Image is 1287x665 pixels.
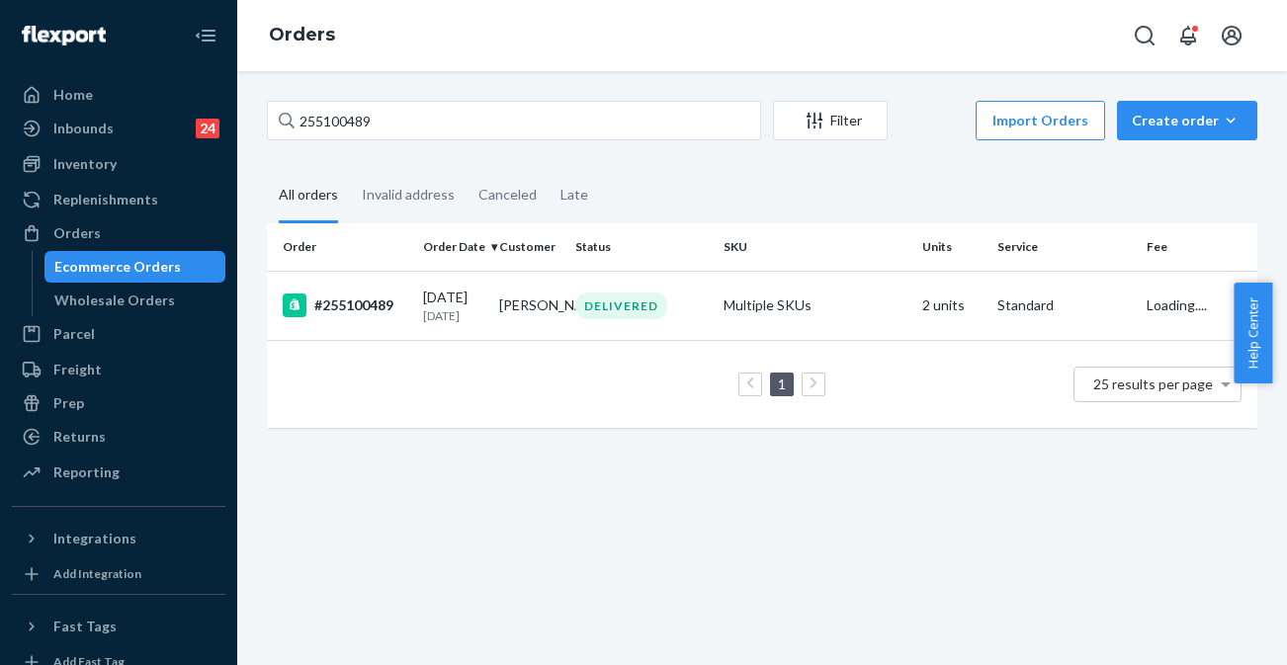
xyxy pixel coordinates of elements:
div: Ecommerce Orders [54,257,181,277]
button: Integrations [12,523,225,554]
th: Service [989,223,1138,271]
a: Reporting [12,457,225,488]
p: [DATE] [423,307,483,324]
div: Invalid address [362,169,455,220]
a: Returns [12,421,225,453]
div: Add Integration [53,565,141,582]
div: Orders [53,223,101,243]
button: Import Orders [976,101,1105,140]
a: Wholesale Orders [44,285,226,316]
div: Prep [53,393,84,413]
th: Units [914,223,990,271]
div: Home [53,85,93,105]
button: Open account menu [1212,16,1251,55]
div: Integrations [53,529,136,548]
span: 25 results per page [1093,375,1213,392]
button: Fast Tags [12,611,225,642]
div: Canceled [478,169,537,220]
a: Replenishments [12,184,225,215]
a: Inbounds24 [12,113,225,144]
button: Filter [773,101,888,140]
a: Orders [269,24,335,45]
div: Create order [1132,111,1243,130]
a: Prep [12,387,225,419]
div: Returns [53,427,106,447]
input: Search orders [267,101,761,140]
div: #255100489 [283,293,407,317]
td: Multiple SKUs [716,271,913,340]
div: Inventory [53,154,117,174]
th: Fee [1139,223,1257,271]
div: All orders [279,169,338,223]
td: 2 units [914,271,990,340]
div: Customer [499,238,559,255]
button: Open notifications [1168,16,1208,55]
a: Home [12,79,225,111]
div: Late [560,169,588,220]
a: Freight [12,354,225,385]
div: Reporting [53,462,120,482]
button: Help Center [1234,283,1272,383]
div: Fast Tags [53,617,117,636]
a: Ecommerce Orders [44,251,226,283]
ol: breadcrumbs [253,7,351,64]
div: Freight [53,360,102,379]
button: Create order [1117,101,1257,140]
div: Replenishments [53,190,158,209]
p: Standard [997,295,1130,315]
th: Status [567,223,716,271]
img: Flexport logo [22,26,106,45]
a: Inventory [12,148,225,180]
button: Close Navigation [186,16,225,55]
div: DELIVERED [575,292,667,319]
th: SKU [716,223,913,271]
a: Add Integration [12,562,225,586]
th: Order [267,223,415,271]
a: Parcel [12,318,225,350]
div: 24 [196,119,219,138]
div: Wholesale Orders [54,291,175,310]
td: [PERSON_NAME] [491,271,567,340]
button: Open Search Box [1125,16,1164,55]
div: Parcel [53,324,95,344]
td: Loading.... [1139,271,1257,340]
div: Inbounds [53,119,114,138]
a: Page 1 is your current page [774,375,790,392]
div: [DATE] [423,288,483,324]
th: Order Date [415,223,491,271]
div: Filter [774,111,887,130]
a: Orders [12,217,225,249]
